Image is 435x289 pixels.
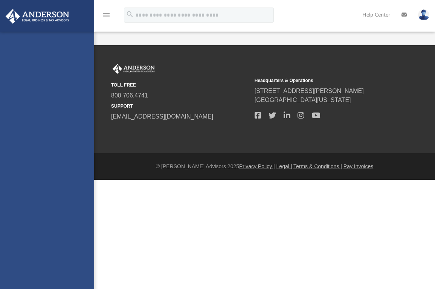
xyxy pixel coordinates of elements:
[343,163,373,169] a: Pay Invoices
[255,88,364,94] a: [STREET_ADDRESS][PERSON_NAME]
[94,163,435,170] div: © [PERSON_NAME] Advisors 2025
[255,97,351,103] a: [GEOGRAPHIC_DATA][US_STATE]
[418,9,429,20] img: User Pic
[102,11,111,20] i: menu
[111,92,148,99] a: 800.706.4741
[111,82,249,88] small: TOLL FREE
[3,9,72,24] img: Anderson Advisors Platinum Portal
[255,77,393,84] small: Headquarters & Operations
[293,163,342,169] a: Terms & Conditions |
[111,64,156,74] img: Anderson Advisors Platinum Portal
[111,113,213,120] a: [EMAIL_ADDRESS][DOMAIN_NAME]
[126,10,134,18] i: search
[239,163,275,169] a: Privacy Policy |
[276,163,292,169] a: Legal |
[102,14,111,20] a: menu
[111,103,249,110] small: SUPPORT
